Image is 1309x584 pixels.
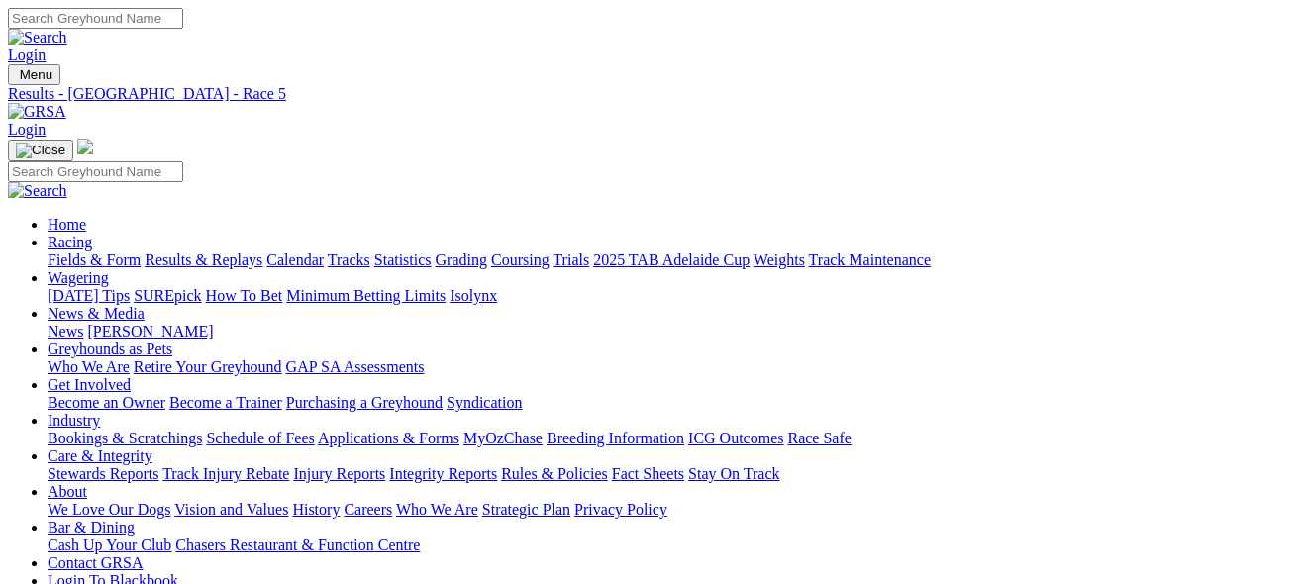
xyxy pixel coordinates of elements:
[48,447,152,464] a: Care & Integrity
[447,394,522,411] a: Syndication
[145,251,262,268] a: Results & Replays
[292,501,340,518] a: History
[286,287,446,304] a: Minimum Betting Limits
[48,287,130,304] a: [DATE] Tips
[553,251,589,268] a: Trials
[450,287,497,304] a: Isolynx
[175,536,420,553] a: Chasers Restaurant & Function Centre
[374,251,432,268] a: Statistics
[48,501,1301,519] div: About
[318,430,459,446] a: Applications & Forms
[344,501,392,518] a: Careers
[206,430,314,446] a: Schedule of Fees
[77,139,93,154] img: logo-grsa-white.png
[48,394,1301,412] div: Get Involved
[48,216,86,233] a: Home
[436,251,487,268] a: Grading
[688,430,783,446] a: ICG Outcomes
[48,412,100,429] a: Industry
[134,287,201,304] a: SUREpick
[8,161,183,182] input: Search
[482,501,570,518] a: Strategic Plan
[48,358,130,375] a: Who We Are
[8,8,183,29] input: Search
[16,143,65,158] img: Close
[389,465,497,482] a: Integrity Reports
[396,501,478,518] a: Who We Are
[547,430,684,446] a: Breeding Information
[286,394,443,411] a: Purchasing a Greyhound
[48,358,1301,376] div: Greyhounds as Pets
[20,67,52,82] span: Menu
[8,121,46,138] a: Login
[206,287,283,304] a: How To Bet
[754,251,805,268] a: Weights
[48,287,1301,305] div: Wagering
[48,251,141,268] a: Fields & Form
[87,323,213,340] a: [PERSON_NAME]
[162,465,289,482] a: Track Injury Rebate
[48,501,170,518] a: We Love Our Dogs
[48,323,1301,341] div: News & Media
[491,251,550,268] a: Coursing
[48,465,158,482] a: Stewards Reports
[574,501,667,518] a: Privacy Policy
[48,323,83,340] a: News
[48,483,87,500] a: About
[612,465,684,482] a: Fact Sheets
[48,430,1301,447] div: Industry
[8,29,67,47] img: Search
[8,85,1301,103] a: Results - [GEOGRAPHIC_DATA] - Race 5
[8,182,67,200] img: Search
[8,64,60,85] button: Toggle navigation
[286,358,425,375] a: GAP SA Assessments
[809,251,931,268] a: Track Maintenance
[501,465,608,482] a: Rules & Policies
[48,430,202,446] a: Bookings & Scratchings
[48,269,109,286] a: Wagering
[463,430,543,446] a: MyOzChase
[48,305,145,322] a: News & Media
[48,251,1301,269] div: Racing
[48,519,135,535] a: Bar & Dining
[293,465,385,482] a: Injury Reports
[48,234,92,250] a: Racing
[48,536,171,553] a: Cash Up Your Club
[8,103,66,121] img: GRSA
[48,465,1301,483] div: Care & Integrity
[48,536,1301,554] div: Bar & Dining
[328,251,370,268] a: Tracks
[593,251,750,268] a: 2025 TAB Adelaide Cup
[787,430,851,446] a: Race Safe
[8,47,46,63] a: Login
[134,358,282,375] a: Retire Your Greyhound
[48,376,131,393] a: Get Involved
[48,341,172,357] a: Greyhounds as Pets
[688,465,779,482] a: Stay On Track
[266,251,324,268] a: Calendar
[174,501,288,518] a: Vision and Values
[169,394,282,411] a: Become a Trainer
[48,394,165,411] a: Become an Owner
[48,554,143,571] a: Contact GRSA
[8,140,73,161] button: Toggle navigation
